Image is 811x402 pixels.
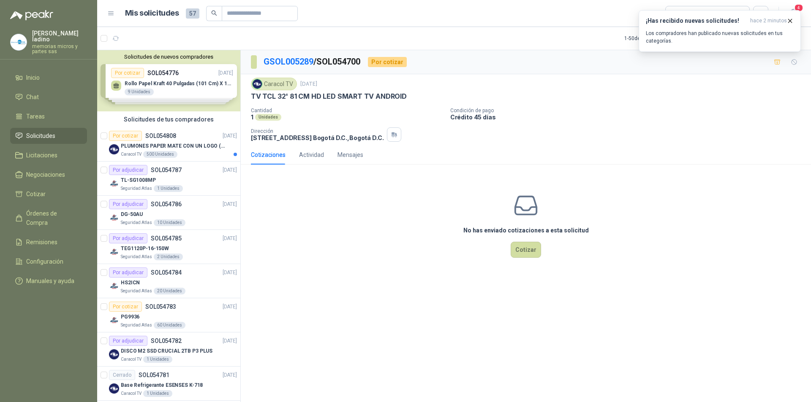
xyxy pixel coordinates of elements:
[251,113,253,121] p: 1
[26,170,65,179] span: Negociaciones
[109,165,147,175] div: Por adjudicar
[109,336,147,346] div: Por adjudicar
[97,332,240,367] a: Por adjudicarSOL054782[DATE] Company LogoDISCO M2 SSD CRUCIAL 2TB P3 PLUSCaracol TV1 Unidades
[251,134,384,141] p: [STREET_ADDRESS] Bogotá D.C. , Bogotá D.C.
[109,370,135,380] div: Cerrado
[511,242,541,258] button: Cotizar
[121,390,142,397] p: Caracol TV
[109,302,142,312] div: Por cotizar
[26,73,40,82] span: Inicio
[26,131,55,140] span: Solicitudes
[251,150,286,159] div: Cotizaciones
[299,150,324,159] div: Actividad
[154,322,185,329] div: 60 Unidades
[32,44,87,54] p: memorias micros y partes sas
[32,30,87,42] p: [PERSON_NAME] ladino
[151,270,182,275] p: SOL054784
[646,17,747,24] h3: ¡Has recibido nuevas solicitudes!
[368,57,407,67] div: Por cotizar
[109,247,119,257] img: Company Logo
[26,257,63,266] span: Configuración
[10,254,87,270] a: Configuración
[251,92,407,101] p: TV TCL 32' 81 CM HD LED SMART TV ANDROID
[26,112,45,121] span: Tareas
[121,381,203,389] p: Base Refrigerante ESENSES K-718
[223,337,237,345] p: [DATE]
[121,347,212,355] p: DISCO M2 SSD CRUCIAL 2TB P3 PLUS
[26,92,39,102] span: Chat
[154,288,185,294] div: 20 Unidades
[223,200,237,208] p: [DATE]
[143,151,177,158] div: 500 Unidades
[794,4,803,12] span: 4
[125,7,179,19] h1: Mis solicitudes
[26,151,57,160] span: Licitaciones
[109,349,119,359] img: Company Logo
[151,235,182,241] p: SOL054785
[253,79,262,89] img: Company Logo
[154,254,183,260] div: 2 Unidades
[251,128,384,134] p: Dirección
[121,313,139,321] p: PG9936
[97,50,240,111] div: Solicitudes de nuevos compradoresPor cotizarSOL054776[DATE] Rollo Papel Kraft 40 Pulgadas (101 Cm...
[121,151,142,158] p: Caracol TV
[97,196,240,230] a: Por adjudicarSOL054786[DATE] Company LogoDG-50AUSeguridad Atlas10 Unidades
[223,132,237,140] p: [DATE]
[121,219,152,226] p: Seguridad Atlas
[10,108,87,124] a: Tareas
[10,205,87,231] a: Órdenes de Compra
[671,9,689,18] div: Todas
[223,303,237,311] p: [DATE]
[10,273,87,289] a: Manuales y ayuda
[26,237,57,247] span: Remisiones
[10,128,87,144] a: Solicitudes
[101,54,237,60] button: Solicitudes de nuevos compradores
[10,10,53,20] img: Logo peakr
[463,226,589,235] h3: No has enviado cotizaciones a esta solicitud
[109,233,147,243] div: Por adjudicar
[121,279,140,287] p: HS2ICN
[10,167,87,183] a: Negociaciones
[646,30,794,45] p: Los compradores han publicado nuevas solicitudes en tus categorías.
[154,219,185,226] div: 10 Unidades
[223,166,237,174] p: [DATE]
[143,390,172,397] div: 1 Unidades
[97,367,240,401] a: CerradoSOL054781[DATE] Company LogoBase Refrigerante ESENSES K-718Caracol TV1 Unidades
[264,55,361,68] p: / SOL054700
[121,322,152,329] p: Seguridad Atlas
[109,383,119,394] img: Company Logo
[97,298,240,332] a: Por cotizarSOL054783[DATE] Company LogoPG9936Seguridad Atlas60 Unidades
[121,288,152,294] p: Seguridad Atlas
[10,186,87,202] a: Cotizar
[10,234,87,250] a: Remisiones
[10,147,87,163] a: Licitaciones
[251,78,297,90] div: Caracol TV
[109,281,119,291] img: Company Logo
[186,8,199,19] span: 57
[154,185,183,192] div: 1 Unidades
[109,144,119,154] img: Company Logo
[151,201,182,207] p: SOL054786
[97,111,240,127] div: Solicitudes de tus compradores
[639,10,801,52] button: ¡Has recibido nuevas solicitudes!hace 2 minutos Los compradores han publicado nuevas solicitudes ...
[97,162,240,196] a: Por adjudicarSOL054787[DATE] Company LogoTL-SG1008MPSeguridad Atlas1 Unidades
[145,133,176,139] p: SOL054808
[26,209,79,227] span: Órdenes de Compra
[121,254,152,260] p: Seguridad Atlas
[337,150,363,159] div: Mensajes
[109,315,119,325] img: Company Logo
[97,264,240,298] a: Por adjudicarSOL054784[DATE] Company LogoHS2ICNSeguridad Atlas20 Unidades
[26,276,74,286] span: Manuales y ayuda
[121,142,226,150] p: PLUMONES PAPER MATE CON UN LOGO (SEGUN REF.ADJUNTA)
[11,34,27,50] img: Company Logo
[450,113,808,121] p: Crédito 45 días
[139,372,169,378] p: SOL054781
[97,127,240,162] a: Por cotizarSOL054808[DATE] Company LogoPLUMONES PAPER MATE CON UN LOGO (SEGUN REF.ADJUNTA)Caracol...
[97,230,240,264] a: Por adjudicarSOL054785[DATE] Company LogoTEG1120P-16-150WSeguridad Atlas2 Unidades
[750,17,787,24] span: hace 2 minutos
[143,356,172,363] div: 1 Unidades
[151,338,182,344] p: SOL054782
[10,70,87,86] a: Inicio
[255,114,281,121] div: Unidades
[10,89,87,105] a: Chat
